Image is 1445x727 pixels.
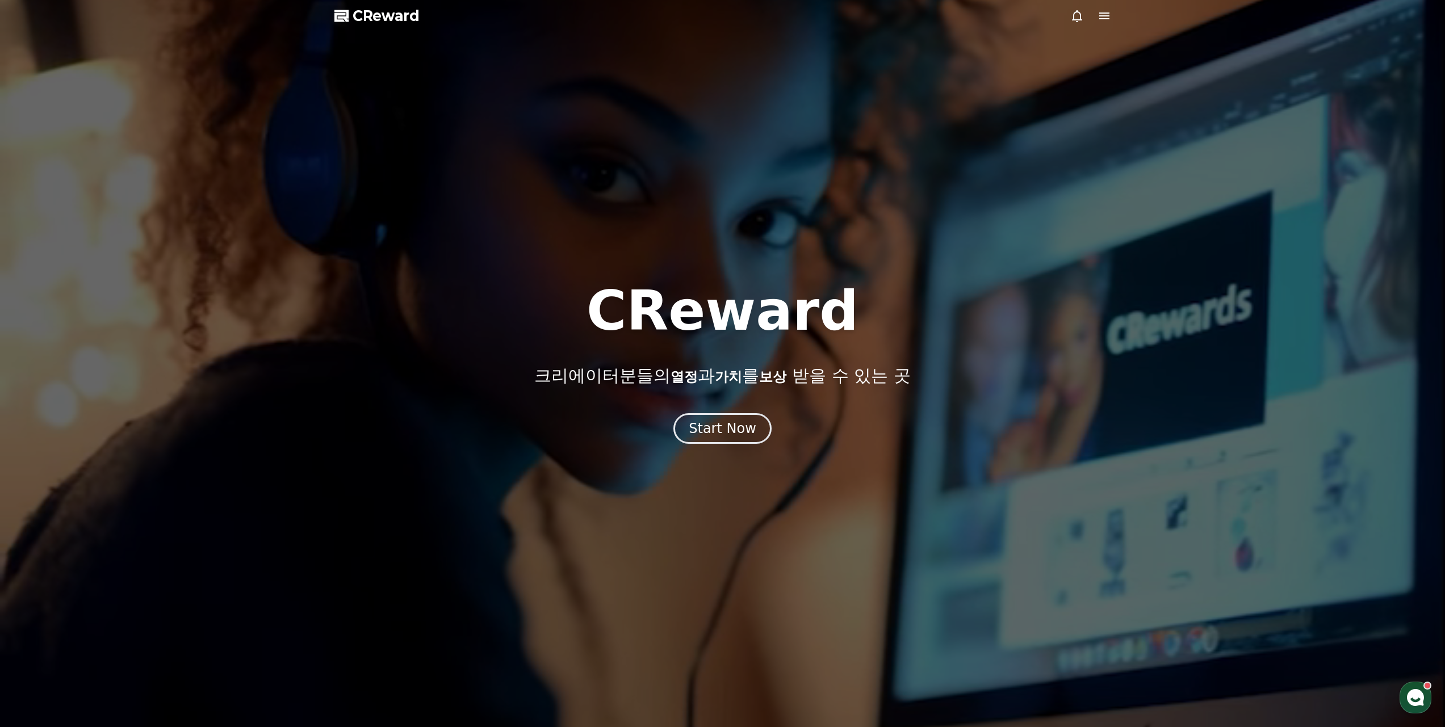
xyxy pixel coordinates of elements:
[759,369,786,385] span: 보상
[587,284,858,338] h1: CReward
[146,360,218,388] a: 설정
[3,360,75,388] a: 홈
[673,425,772,435] a: Start Now
[673,413,772,444] button: Start Now
[175,377,189,386] span: 설정
[534,365,910,386] p: 크리에이터분들의 과 를 받을 수 있는 곳
[715,369,742,385] span: 가치
[104,377,118,386] span: 대화
[75,360,146,388] a: 대화
[689,419,756,438] div: Start Now
[353,7,420,25] span: CReward
[671,369,698,385] span: 열정
[334,7,420,25] a: CReward
[36,377,43,386] span: 홈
